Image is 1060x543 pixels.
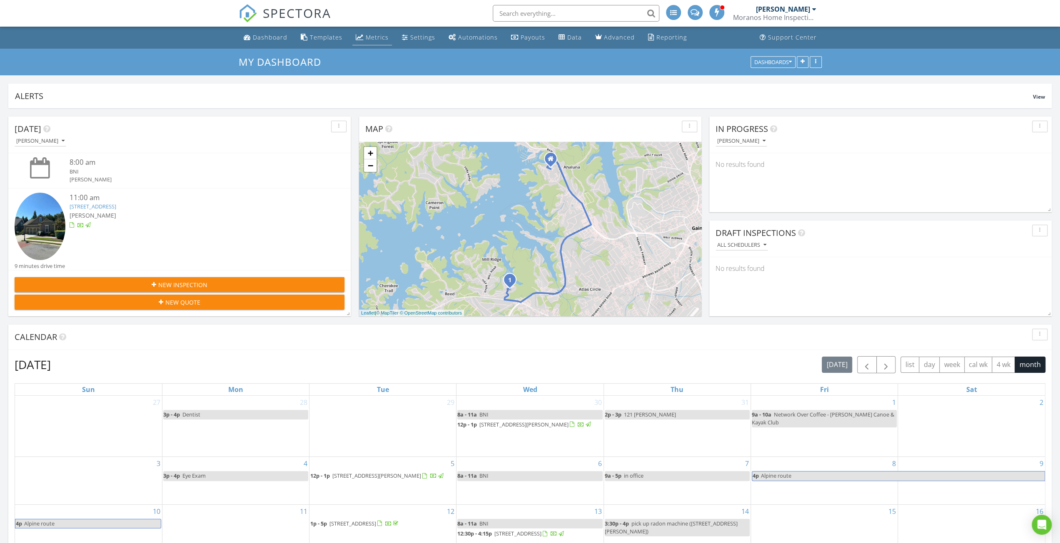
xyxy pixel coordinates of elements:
a: Go to July 29, 2025 [445,396,456,409]
span: 3p - 4p [163,411,180,418]
span: Alpine route [761,472,791,479]
button: month [1015,357,1045,373]
a: Data [555,30,585,45]
div: Open Intercom Messenger [1032,515,1052,535]
img: The Best Home Inspection Software - Spectora [239,4,257,22]
a: 12p - 1p [STREET_ADDRESS][PERSON_NAME] [310,472,445,479]
a: 1p - 5p [STREET_ADDRESS] [310,519,455,529]
a: Dashboard [240,30,291,45]
span: 1p - 5p [310,520,327,527]
div: Alerts [15,90,1033,102]
div: [PERSON_NAME] [16,138,65,144]
span: BNI [479,520,489,527]
button: list [900,357,919,373]
span: Map [365,123,383,134]
div: BNI [70,168,317,176]
a: 12:30p - 4:15p [STREET_ADDRESS] [457,530,565,537]
a: Settings [399,30,439,45]
a: Automations (Advanced) [445,30,501,45]
td: Go to August 2, 2025 [898,396,1045,457]
a: © OpenStreetMap contributors [400,310,462,315]
span: BNI [479,411,489,418]
a: Go to August 15, 2025 [887,505,898,518]
button: [PERSON_NAME] [716,136,767,147]
a: Zoom out [364,159,377,172]
a: Zoom in [364,147,377,159]
a: Go to August 7, 2025 [743,457,751,470]
div: Reporting [656,33,687,41]
a: Payouts [508,30,549,45]
span: View [1033,93,1045,100]
span: 3p - 4p [163,472,180,479]
div: [PERSON_NAME] [717,138,766,144]
button: [PERSON_NAME] [15,136,66,147]
div: Metrics [366,33,389,41]
div: Advanced [604,33,635,41]
i: 1 [508,278,511,283]
a: Go to August 5, 2025 [449,457,456,470]
a: Go to August 12, 2025 [445,505,456,518]
td: Go to August 5, 2025 [309,457,456,504]
a: Go to July 27, 2025 [151,396,162,409]
button: Previous month [857,356,877,373]
span: In Progress [716,123,768,134]
a: 12:30p - 4:15p [STREET_ADDRESS] [457,529,602,539]
a: Go to July 28, 2025 [298,396,309,409]
a: Reporting [645,30,690,45]
div: Settings [410,33,435,41]
div: 8:00 am [70,157,317,168]
span: 4p [752,471,759,480]
a: My Dashboard [239,55,328,69]
div: Dashboards [754,59,792,65]
a: Go to August 10, 2025 [151,505,162,518]
span: Draft Inspections [716,227,796,238]
span: 8a - 11a [457,472,477,479]
span: 121 [PERSON_NAME] [624,411,676,418]
div: All schedulers [717,242,766,248]
a: Thursday [669,384,685,395]
a: Wednesday [521,384,539,395]
span: Dentist [182,411,200,418]
a: Sunday [80,384,97,395]
a: Go to August 9, 2025 [1038,457,1045,470]
div: Support Center [768,33,817,41]
a: Go to August 13, 2025 [593,505,604,518]
span: 2p - 3p [605,411,621,418]
a: Leaflet [361,310,375,315]
div: Dashboard [253,33,287,41]
button: week [939,357,965,373]
td: Go to August 8, 2025 [751,457,898,504]
td: Go to July 30, 2025 [456,396,604,457]
span: New Quote [165,298,200,307]
span: BNI [479,472,489,479]
a: Go to July 31, 2025 [740,396,751,409]
a: Go to August 4, 2025 [302,457,309,470]
div: [PERSON_NAME] [756,5,810,13]
span: in office [624,472,643,479]
span: [STREET_ADDRESS] [329,520,376,527]
span: [DATE] [15,123,41,134]
span: 3:30p - 4p [605,520,629,527]
div: No results found [709,153,1052,176]
a: Go to August 11, 2025 [298,505,309,518]
a: Templates [297,30,346,45]
div: | [359,310,464,317]
a: 12p - 1p [STREET_ADDRESS][PERSON_NAME] [457,420,602,430]
div: Templates [310,33,342,41]
span: [STREET_ADDRESS][PERSON_NAME] [479,421,568,428]
a: Go to August 3, 2025 [155,457,162,470]
a: Go to August 8, 2025 [890,457,898,470]
div: 9 minutes drive time [15,262,65,270]
button: 4 wk [992,357,1015,373]
span: 4p [15,519,22,528]
div: Payouts [521,33,545,41]
div: Moranos Home Inspections LLC [733,13,816,22]
td: Go to August 6, 2025 [456,457,604,504]
h2: [DATE] [15,356,51,373]
span: Calendar [15,331,57,342]
span: New Inspection [158,280,207,289]
td: Go to July 28, 2025 [162,396,309,457]
a: Support Center [756,30,820,45]
input: Search everything... [493,5,659,22]
td: Go to July 31, 2025 [604,396,751,457]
